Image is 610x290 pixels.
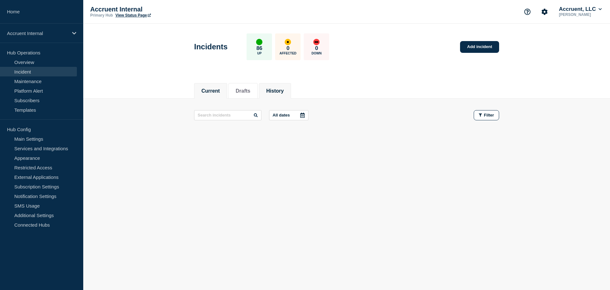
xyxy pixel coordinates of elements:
[269,110,308,120] button: All dates
[194,42,227,51] h1: Incidents
[7,31,68,36] p: Accruent Internal
[315,45,318,52] p: 0
[90,13,113,18] p: Primary Hub
[312,52,322,55] p: Down
[115,13,151,18] a: View Status Page
[257,52,261,55] p: Up
[90,6,217,13] p: Accruent Internal
[474,110,499,120] button: Filter
[460,41,499,53] a: Add incident
[558,6,603,12] button: Accruent, LLC
[558,12,603,17] p: [PERSON_NAME]
[266,88,284,94] button: History
[313,39,320,45] div: down
[256,39,262,45] div: up
[285,39,291,45] div: affected
[201,88,220,94] button: Current
[256,45,262,52] p: 86
[273,113,290,117] p: All dates
[521,5,534,18] button: Support
[484,113,494,117] span: Filter
[280,52,296,55] p: Affected
[236,88,250,94] button: Drafts
[194,110,261,120] input: Search incidents
[287,45,289,52] p: 0
[538,5,551,18] button: Account settings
